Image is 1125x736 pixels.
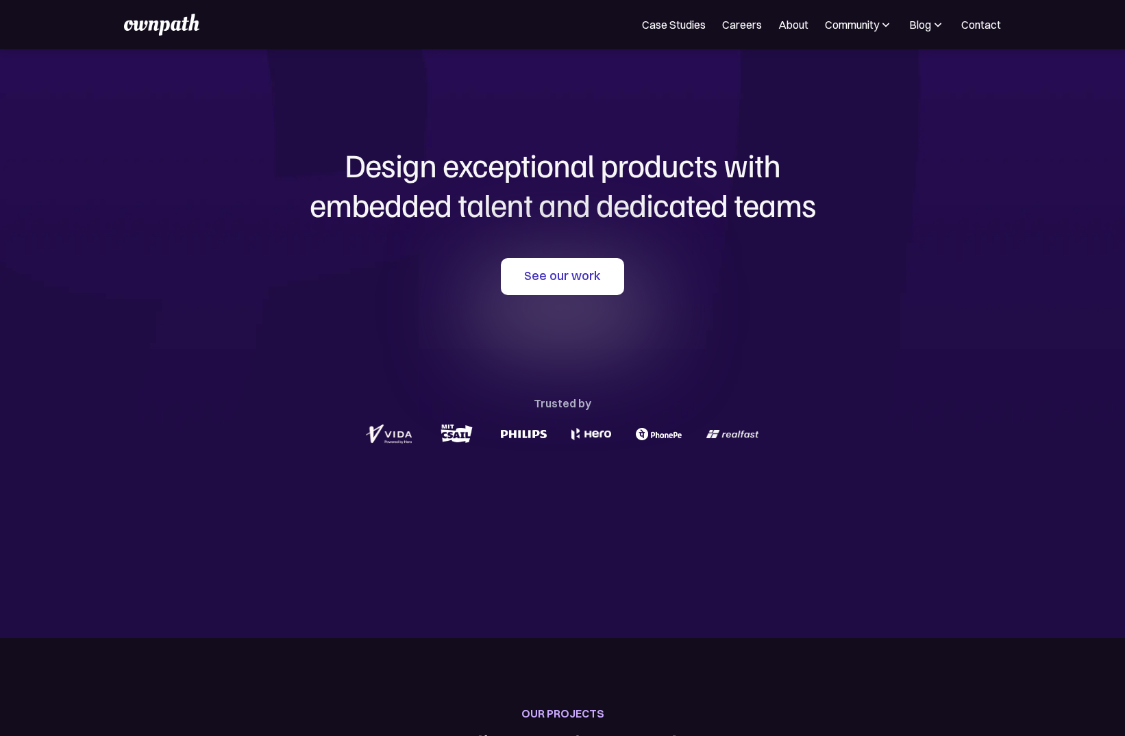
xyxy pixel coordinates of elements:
[534,394,591,413] div: Trusted by
[825,16,893,33] div: Community
[778,16,808,33] a: About
[501,258,624,295] a: See our work
[642,16,706,33] a: Case Studies
[825,16,879,33] div: Community
[961,16,1001,33] a: Contact
[722,16,762,33] a: Careers
[909,16,931,33] div: Blog
[234,145,891,224] h1: Design exceptional products with embedded talent and dedicated teams
[521,704,604,723] div: OUR PROJECTS
[909,16,945,33] div: Blog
